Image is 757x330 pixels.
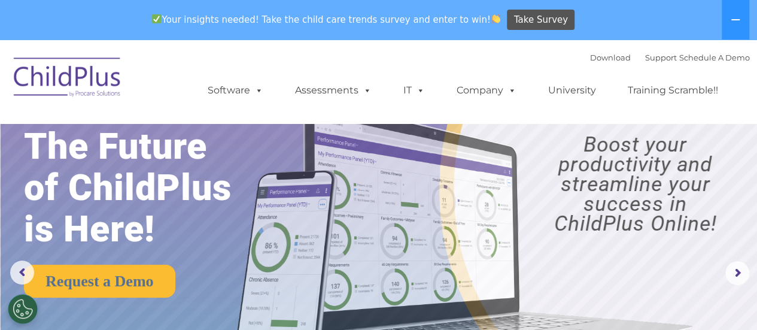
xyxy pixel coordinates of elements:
a: Assessments [283,78,384,102]
a: Download [590,53,631,62]
span: Your insights needed! Take the child care trends survey and enter to win! [147,8,506,31]
span: Phone number [166,128,217,137]
rs-layer: Boost your productivity and streamline your success in ChildPlus Online! [523,135,747,234]
span: Last name [166,79,203,88]
font: | [590,53,750,62]
span: Take Survey [514,10,568,31]
a: University [536,78,608,102]
a: Software [196,78,275,102]
img: ✅ [152,14,161,23]
a: Support [645,53,677,62]
a: Schedule A Demo [679,53,750,62]
a: Company [445,78,528,102]
a: Request a Demo [24,265,175,298]
img: ChildPlus by Procare Solutions [8,49,127,109]
a: IT [391,78,437,102]
a: Take Survey [507,10,574,31]
img: 👏 [491,14,500,23]
button: Cookies Settings [8,294,38,324]
rs-layer: The Future of ChildPlus is Here! [24,126,266,250]
a: Training Scramble!! [616,78,730,102]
